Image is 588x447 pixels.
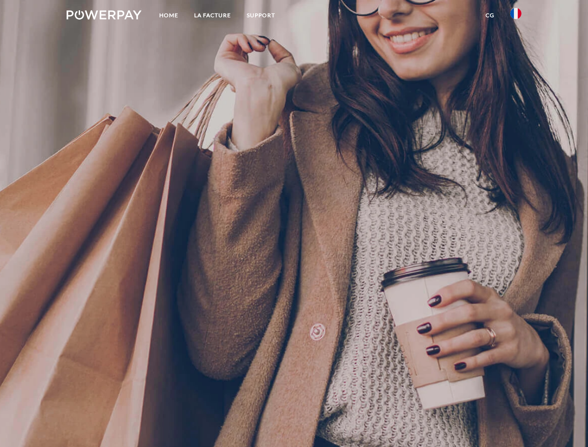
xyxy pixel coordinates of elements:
[239,7,283,24] a: Support
[478,7,502,24] a: CG
[151,7,186,24] a: Home
[67,10,142,20] img: logo-powerpay-white.svg
[186,7,239,24] a: LA FACTURE
[510,8,521,19] img: fr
